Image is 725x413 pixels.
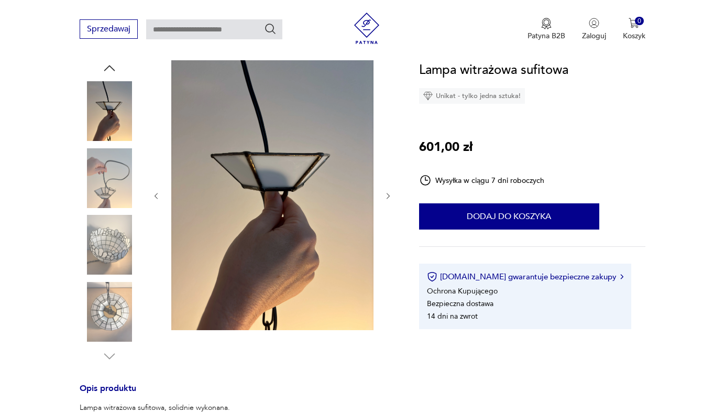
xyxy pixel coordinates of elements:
div: Wysyłka w ciągu 7 dni roboczych [419,174,545,187]
button: 0Koszyk [623,18,645,41]
p: Zaloguj [582,31,606,41]
button: Patyna B2B [528,18,565,41]
li: Bezpieczna dostawa [427,299,493,309]
img: Ikona diamentu [423,91,433,101]
img: Zdjęcie produktu Lampa witrażowa sufitowa [80,282,139,342]
button: Zaloguj [582,18,606,41]
img: Ikona koszyka [629,18,639,28]
img: Zdjęcie produktu Lampa witrażowa sufitowa [171,60,374,330]
img: Patyna - sklep z meblami i dekoracjami vintage [351,13,382,44]
h1: Lampa witrażowa sufitowa [419,60,568,80]
p: Patyna B2B [528,31,565,41]
img: Ikona strzałki w prawo [620,274,623,279]
p: 601,00 zł [419,137,473,157]
a: Sprzedawaj [80,26,138,34]
p: Koszyk [623,31,645,41]
div: 0 [635,17,644,26]
a: Ikona medaluPatyna B2B [528,18,565,41]
img: Zdjęcie produktu Lampa witrażowa sufitowa [80,148,139,208]
button: Sprzedawaj [80,19,138,39]
li: Ochrona Kupującego [427,286,498,296]
button: [DOMAIN_NAME] gwarantuje bezpieczne zakupy [427,271,623,282]
img: Zdjęcie produktu Lampa witrażowa sufitowa [80,215,139,275]
img: Ikona medalu [541,18,552,29]
img: Ikona certyfikatu [427,271,437,282]
img: Ikonka użytkownika [589,18,599,28]
h3: Opis produktu [80,385,394,403]
button: Dodaj do koszyka [419,203,599,230]
img: Zdjęcie produktu Lampa witrażowa sufitowa [80,81,139,141]
div: Unikat - tylko jedna sztuka! [419,88,525,104]
button: Szukaj [264,23,277,35]
li: 14 dni na zwrot [427,311,478,321]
